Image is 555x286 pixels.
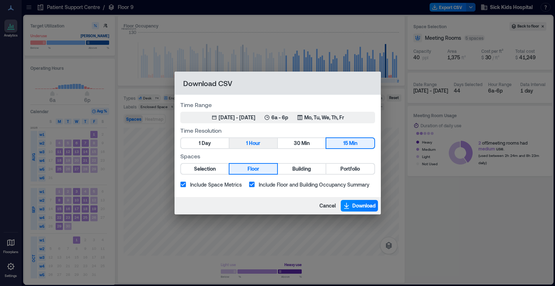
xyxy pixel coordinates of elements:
button: Portfolio [326,164,374,174]
span: Building [292,165,311,174]
span: Include Floor and Building Occupancy Summary [259,181,369,188]
span: Include Space Metrics [190,181,242,188]
label: Time Range [180,101,375,109]
button: 1 Hour [229,138,277,148]
button: 15 Min [326,138,374,148]
span: Floor [248,165,259,174]
button: Building [278,164,326,174]
label: Time Resolution [180,126,375,135]
span: Selection [194,165,216,174]
span: Download [352,202,376,209]
button: [DATE] - [DATE]6a - 6pMo, Tu, We, Th, Fr [180,112,375,123]
p: 6a - 6p [271,114,288,121]
span: Day [202,139,211,148]
span: Cancel [319,202,336,209]
span: Hour [249,139,260,148]
span: Min [349,139,357,148]
p: Mo, Tu, We, Th, Fr [304,114,344,121]
span: 15 [343,139,348,148]
button: Cancel [317,200,338,212]
span: 1 [199,139,201,148]
span: 1 [246,139,248,148]
button: Floor [229,164,277,174]
label: Spaces [180,152,375,160]
h2: Download CSV [175,72,381,95]
span: Min [301,139,310,148]
button: Download [341,200,378,212]
span: Portfolio [340,165,360,174]
span: 30 [294,139,300,148]
button: Selection [181,164,229,174]
div: [DATE] - [DATE] [219,114,255,121]
button: 30 Min [278,138,326,148]
button: 1 Day [181,138,229,148]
